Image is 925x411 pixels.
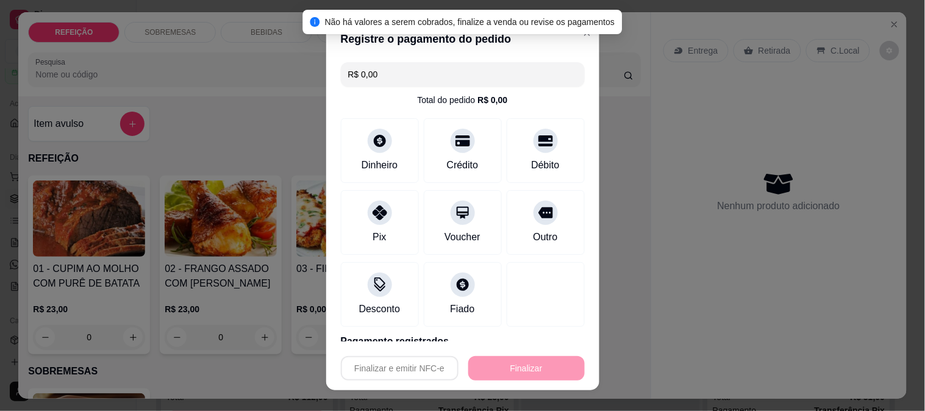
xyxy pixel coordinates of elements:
span: Não há valores a serem cobrados, finalize a venda ou revise os pagamentos [325,17,615,27]
p: Pagamento registrados [341,334,585,349]
div: Total do pedido [417,94,507,106]
div: Dinheiro [362,158,398,173]
div: R$ 0,00 [477,94,507,106]
div: Fiado [450,302,474,316]
input: Ex.: hambúrguer de cordeiro [348,62,577,87]
div: Crédito [447,158,479,173]
div: Outro [533,230,557,245]
header: Registre o pagamento do pedido [326,21,599,57]
div: Voucher [445,230,480,245]
div: Desconto [359,302,401,316]
div: Débito [531,158,559,173]
span: info-circle [310,17,320,27]
div: Pix [373,230,386,245]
